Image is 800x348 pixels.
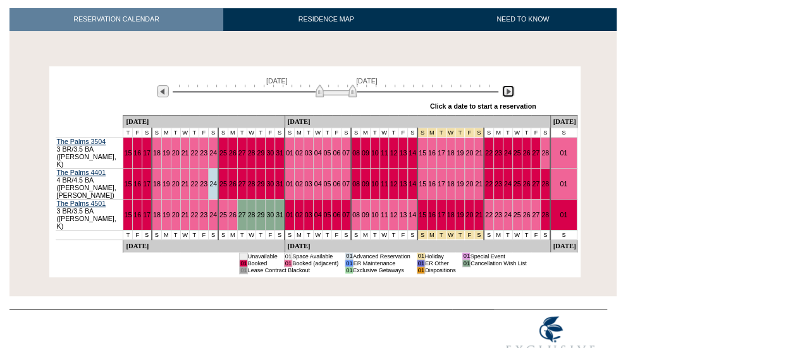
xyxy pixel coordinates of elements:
[143,149,151,157] a: 17
[333,211,340,219] a: 06
[200,180,207,188] a: 23
[541,128,550,137] td: S
[266,128,275,137] td: F
[237,230,247,239] td: T
[295,180,303,188] a: 02
[342,180,350,188] a: 07
[190,128,199,137] td: T
[493,230,503,239] td: M
[163,211,170,219] a: 19
[229,149,237,157] a: 26
[523,211,531,219] a: 26
[550,230,577,239] td: S
[199,128,209,137] td: F
[172,180,180,188] a: 20
[238,149,246,157] a: 27
[286,180,293,188] a: 01
[180,230,190,239] td: W
[353,253,410,260] td: Advanced Reservation
[323,230,332,239] td: T
[447,180,455,188] a: 18
[209,230,218,239] td: S
[532,149,539,157] a: 27
[229,211,237,219] a: 26
[485,180,493,188] a: 22
[218,230,228,239] td: S
[438,211,445,219] a: 17
[417,253,424,260] td: 01
[389,128,398,137] td: T
[456,211,464,219] a: 19
[292,260,339,267] td: Booked (adjacent)
[560,180,567,188] a: 01
[257,211,264,219] a: 29
[133,149,141,157] a: 16
[503,128,512,137] td: T
[485,149,493,157] a: 22
[142,230,152,239] td: S
[153,211,161,219] a: 18
[417,128,427,137] td: President's Week 2026
[305,180,312,188] a: 03
[560,211,567,219] a: 01
[362,211,369,219] a: 09
[153,180,161,188] a: 18
[352,180,360,188] a: 08
[171,230,180,239] td: T
[153,149,161,157] a: 18
[275,230,285,239] td: S
[295,149,303,157] a: 02
[495,180,502,188] a: 23
[352,211,360,219] a: 08
[370,128,379,137] td: T
[56,168,123,199] td: 4 BR/4.5 BA ([PERSON_NAME], [PERSON_NAME])
[219,211,227,219] a: 25
[247,128,256,137] td: W
[304,230,313,239] td: T
[266,149,274,157] a: 30
[409,149,416,157] a: 14
[9,8,223,30] a: RESERVATION CALENDAR
[541,180,549,188] a: 28
[209,180,217,188] a: 24
[425,260,456,267] td: ER Other
[200,149,207,157] a: 23
[190,180,198,188] a: 22
[353,260,410,267] td: ER Maintenance
[362,149,369,157] a: 09
[200,211,207,219] a: 23
[503,230,512,239] td: T
[417,267,424,273] td: 01
[284,260,292,267] td: 01
[323,149,331,157] a: 05
[209,211,217,219] a: 24
[284,253,292,260] td: 01
[171,128,180,137] td: T
[532,180,539,188] a: 27
[438,149,445,157] a: 17
[313,230,323,239] td: W
[470,253,526,260] td: Special Event
[152,128,161,137] td: S
[123,128,133,137] td: T
[541,211,549,219] a: 28
[417,260,424,267] td: 01
[57,169,106,176] a: The Palms 4401
[56,137,123,168] td: 3 BR/3.5 BA ([PERSON_NAME], K)
[238,211,246,219] a: 27
[56,199,123,230] td: 3 BR/3.5 BA ([PERSON_NAME], K)
[190,211,198,219] a: 22
[409,180,416,188] a: 14
[163,180,170,188] a: 19
[398,128,408,137] td: F
[484,230,493,239] td: S
[371,211,379,219] a: 10
[371,180,379,188] a: 10
[332,128,342,137] td: F
[389,230,398,239] td: T
[465,149,473,157] a: 20
[512,230,522,239] td: W
[514,180,521,188] a: 25
[381,211,388,219] a: 11
[428,149,436,157] a: 16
